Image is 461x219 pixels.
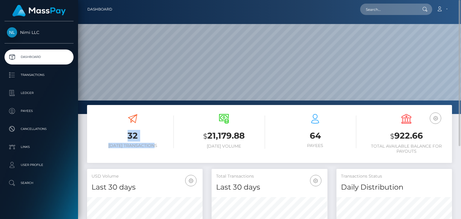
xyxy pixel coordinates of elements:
h3: 922.66 [365,130,447,142]
img: Nimi LLC [7,27,17,37]
span: Nimi LLC [5,30,74,35]
h4: Daily Distribution [341,182,447,193]
h4: Last 30 days [92,182,198,193]
h3: 64 [274,130,356,142]
a: Transactions [5,67,74,82]
small: $ [203,132,207,140]
a: Ledger [5,85,74,100]
h3: 32 [92,130,174,142]
a: Search [5,175,74,190]
h6: [DATE] Transactions [92,143,174,148]
h6: [DATE] Volume [183,144,265,149]
a: Links [5,139,74,154]
h5: Total Transactions [216,173,323,179]
a: Dashboard [87,3,112,16]
h5: USD Volume [92,173,198,179]
input: Search... [360,4,417,15]
h4: Last 30 days [216,182,323,193]
h6: Total Available Balance for Payouts [365,144,447,154]
p: Search [7,178,71,187]
p: Payees [7,106,71,115]
a: User Profile [5,157,74,172]
h6: Payees [274,143,356,148]
img: MassPay Logo [12,5,66,16]
h3: 21,179.88 [183,130,265,142]
a: Cancellations [5,121,74,136]
h5: Transactions Status [341,173,447,179]
a: Dashboard [5,49,74,64]
p: Links [7,142,71,151]
p: User Profile [7,160,71,169]
small: $ [390,132,394,140]
a: Payees [5,103,74,118]
p: Ledger [7,88,71,97]
p: Dashboard [7,52,71,61]
p: Transactions [7,70,71,79]
p: Cancellations [7,124,71,133]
